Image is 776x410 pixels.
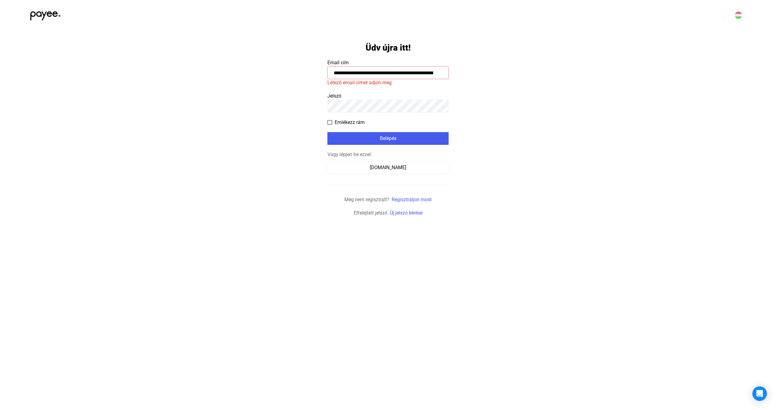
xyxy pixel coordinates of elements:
span: Elfelejtett jelszó [354,210,387,216]
span: Emlékezz rám [335,119,365,126]
mat-error: Létező email címet adjon meg [327,79,449,86]
div: Open Intercom Messenger [752,386,767,401]
span: Email cím [327,60,349,65]
span: Még nem regisztrált? [344,197,389,202]
button: Belépés [327,132,449,145]
div: Belépés [329,135,447,142]
span: Jelszó [327,93,341,99]
img: black-payee-blue-dot.svg [30,8,61,20]
button: HU [731,8,746,22]
button: [DOMAIN_NAME] [327,161,449,174]
a: Új jelszó kérése [390,210,423,216]
div: [DOMAIN_NAME] [329,164,447,171]
div: Vagy lépjen be ezzel: [327,151,449,158]
a: Regisztráljon most [392,197,432,202]
h1: Üdv újra itt! [366,42,411,53]
img: HU [735,12,742,19]
a: [DOMAIN_NAME] [327,165,449,170]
